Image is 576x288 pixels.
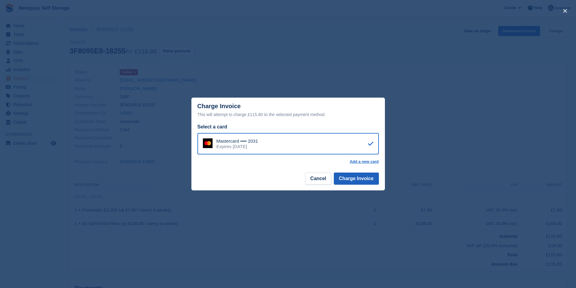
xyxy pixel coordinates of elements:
[197,111,379,118] div: This will attempt to charge £115.80 to the selected payment method.
[216,138,258,144] div: Mastercard •••• 2031
[305,173,331,185] button: Cancel
[216,144,258,149] div: Expires [DATE]
[334,173,379,185] button: Charge Invoice
[560,6,570,16] button: close
[350,159,379,164] a: Add a new card
[197,123,379,131] div: Select a card
[203,138,213,148] img: Mastercard Logo
[197,103,379,118] div: Charge Invoice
